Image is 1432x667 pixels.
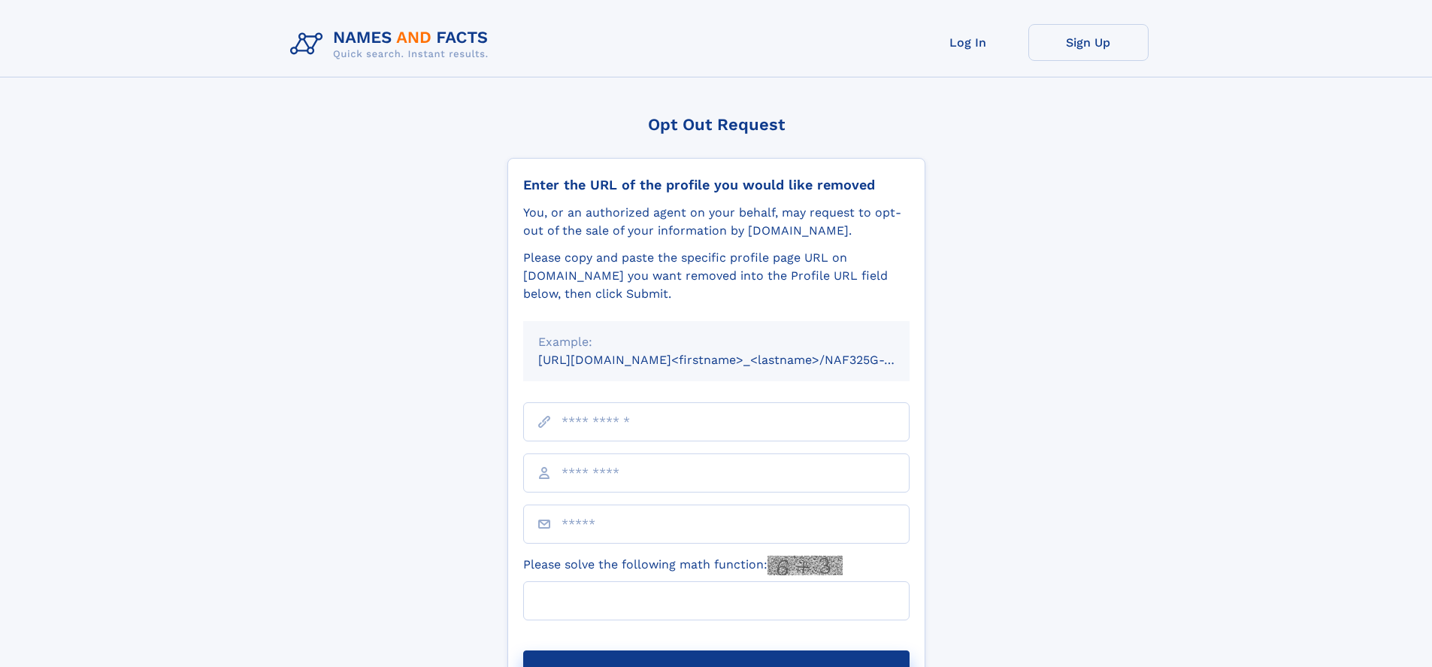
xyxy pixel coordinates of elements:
[1028,24,1149,61] a: Sign Up
[538,333,895,351] div: Example:
[523,249,910,303] div: Please copy and paste the specific profile page URL on [DOMAIN_NAME] you want removed into the Pr...
[284,24,501,65] img: Logo Names and Facts
[523,556,843,575] label: Please solve the following math function:
[523,177,910,193] div: Enter the URL of the profile you would like removed
[538,353,938,367] small: [URL][DOMAIN_NAME]<firstname>_<lastname>/NAF325G-xxxxxxxx
[908,24,1028,61] a: Log In
[523,204,910,240] div: You, or an authorized agent on your behalf, may request to opt-out of the sale of your informatio...
[507,115,925,134] div: Opt Out Request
